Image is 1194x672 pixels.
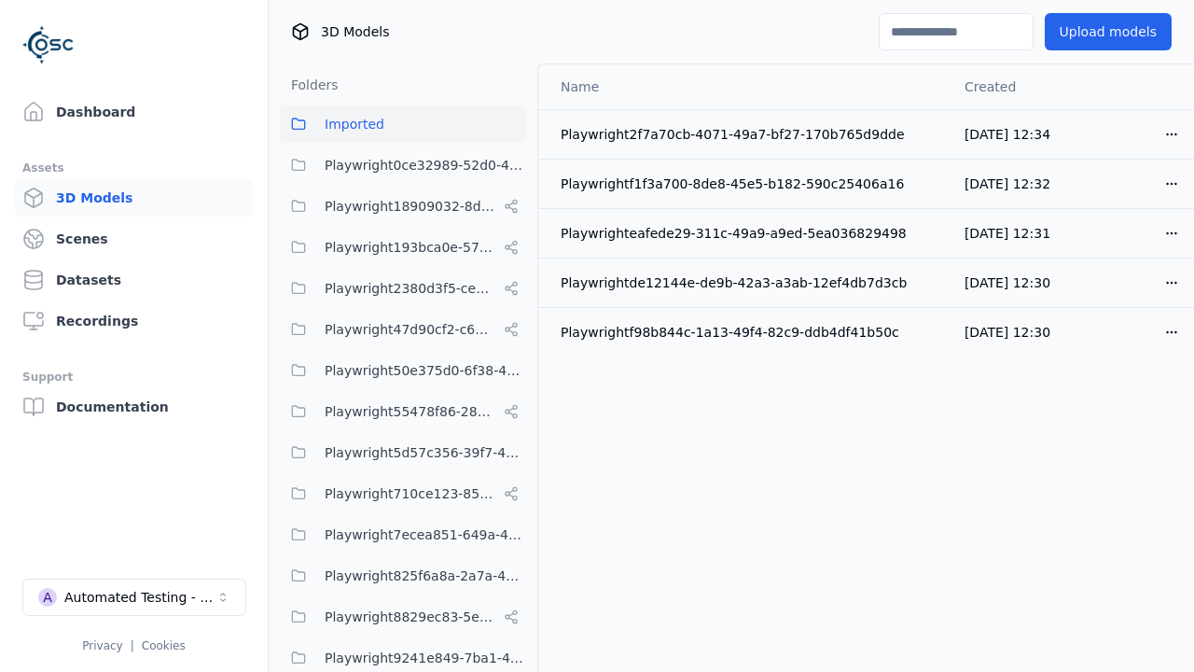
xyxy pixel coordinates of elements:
img: Logo [22,19,75,71]
span: Playwright55478f86-28dc-49b8-8d1f-c7b13b14578c [325,400,496,423]
a: Scenes [15,220,253,258]
a: Cookies [142,639,186,652]
div: Playwrightf98b844c-1a13-49f4-82c9-ddb4df41b50c [561,323,935,342]
span: 3D Models [321,22,389,41]
a: Dashboard [15,93,253,131]
button: Imported [280,105,526,143]
span: Playwright2380d3f5-cebf-494e-b965-66be4d67505e [325,277,496,300]
div: Playwrighteafede29-311c-49a9-a9ed-5ea036829498 [561,224,935,243]
a: Datasets [15,261,253,299]
span: Playwright193bca0e-57fa-418d-8ea9-45122e711dc7 [325,236,496,259]
button: Playwright193bca0e-57fa-418d-8ea9-45122e711dc7 [280,229,526,266]
span: [DATE] 12:34 [965,127,1050,142]
div: Support [22,366,245,388]
button: Playwright50e375d0-6f38-48a7-96e0-b0dcfa24b72f [280,352,526,389]
th: Created [950,64,1074,109]
span: Playwright18909032-8d07-45c5-9c81-9eec75d0b16b [325,195,496,217]
div: Playwrightde12144e-de9b-42a3-a3ab-12ef4db7d3cb [561,273,935,292]
span: | [131,639,134,652]
div: Assets [22,157,245,179]
span: Playwright47d90cf2-c635-4353-ba3b-5d4538945666 [325,318,496,341]
button: Playwright710ce123-85fd-4f8c-9759-23c3308d8830 [280,475,526,512]
div: Automated Testing - Playwright [64,588,215,607]
a: Privacy [82,639,122,652]
th: Name [538,64,950,109]
button: Playwright55478f86-28dc-49b8-8d1f-c7b13b14578c [280,393,526,430]
button: Playwright825f6a8a-2a7a-425c-94f7-650318982f69 [280,557,526,595]
button: Playwright8829ec83-5e68-4376-b984-049061a310ed [280,598,526,636]
span: Playwright710ce123-85fd-4f8c-9759-23c3308d8830 [325,483,496,505]
a: Recordings [15,302,253,340]
button: Playwright5d57c356-39f7-47ed-9ab9-d0409ac6cddc [280,434,526,471]
span: Playwright9241e849-7ba1-474f-9275-02cfa81d37fc [325,647,526,669]
span: Playwright5d57c356-39f7-47ed-9ab9-d0409ac6cddc [325,441,526,464]
a: 3D Models [15,179,253,217]
a: Documentation [15,388,253,426]
button: Playwright18909032-8d07-45c5-9c81-9eec75d0b16b [280,188,526,225]
span: [DATE] 12:31 [965,226,1050,241]
button: Playwright47d90cf2-c635-4353-ba3b-5d4538945666 [280,311,526,348]
h3: Folders [280,76,339,94]
span: [DATE] 12:32 [965,176,1050,191]
span: [DATE] 12:30 [965,275,1050,290]
button: Select a workspace [22,579,246,616]
div: A [38,588,57,607]
button: Upload models [1045,13,1172,50]
span: Playwright50e375d0-6f38-48a7-96e0-b0dcfa24b72f [325,359,526,382]
span: Imported [325,113,384,135]
span: Playwright0ce32989-52d0-45cf-b5b9-59d5033d313a [325,154,526,176]
span: [DATE] 12:30 [965,325,1050,340]
div: Playwrightf1f3a700-8de8-45e5-b182-590c25406a16 [561,175,935,193]
button: Playwright0ce32989-52d0-45cf-b5b9-59d5033d313a [280,147,526,184]
div: Playwright2f7a70cb-4071-49a7-bf27-170b765d9dde [561,125,935,144]
span: Playwright8829ec83-5e68-4376-b984-049061a310ed [325,606,496,628]
button: Playwright2380d3f5-cebf-494e-b965-66be4d67505e [280,270,526,307]
span: Playwright825f6a8a-2a7a-425c-94f7-650318982f69 [325,565,526,587]
span: Playwright7ecea851-649a-419a-985e-fcff41a98b20 [325,524,526,546]
button: Playwright7ecea851-649a-419a-985e-fcff41a98b20 [280,516,526,553]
